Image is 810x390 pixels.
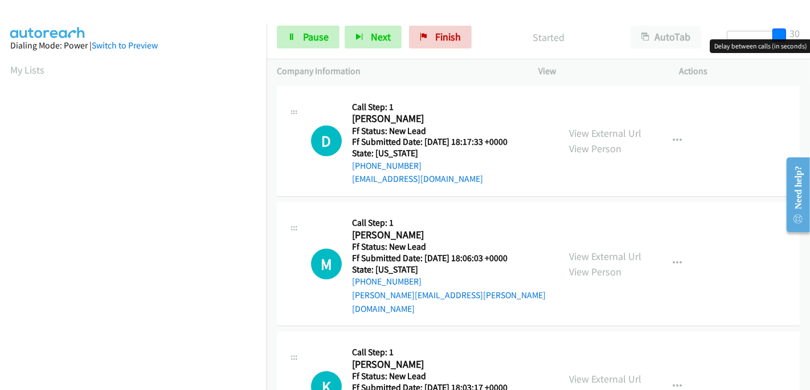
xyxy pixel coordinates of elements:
[92,40,158,51] a: Switch to Preview
[277,26,339,48] a: Pause
[487,30,610,45] p: Started
[352,264,549,275] h5: State: [US_STATE]
[352,173,483,184] a: [EMAIL_ADDRESS][DOMAIN_NAME]
[352,241,549,253] h5: Ff Status: New Lead
[311,125,342,156] h1: D
[352,253,549,264] h5: Ff Submitted Date: [DATE] 18:06:03 +0000
[352,358,522,371] h2: [PERSON_NAME]
[409,26,472,48] a: Finish
[569,127,641,140] a: View External Url
[352,276,422,287] a: [PHONE_NUMBER]
[352,290,546,314] a: [PERSON_NAME][EMAIL_ADDRESS][PERSON_NAME][DOMAIN_NAME]
[569,142,621,155] a: View Person
[352,347,522,358] h5: Call Step: 1
[352,101,522,113] h5: Call Step: 1
[10,39,256,52] div: Dialing Mode: Power |
[352,148,522,159] h5: State: [US_STATE]
[277,64,518,78] p: Company Information
[10,63,44,76] a: My Lists
[311,249,342,279] div: The call is yet to be attempted
[352,136,522,148] h5: Ff Submitted Date: [DATE] 18:17:33 +0000
[680,64,800,78] p: Actions
[303,30,329,43] span: Pause
[352,229,522,242] h2: [PERSON_NAME]
[435,30,461,43] span: Finish
[352,112,522,125] h2: [PERSON_NAME]
[352,217,549,229] h5: Call Step: 1
[345,26,402,48] button: Next
[569,250,641,263] a: View External Url
[631,26,701,48] button: AutoTab
[789,26,800,41] div: 30
[538,64,659,78] p: View
[778,149,810,240] iframe: Resource Center
[352,160,422,171] a: [PHONE_NUMBER]
[569,372,641,385] a: View External Url
[311,249,342,279] h1: M
[569,265,621,278] a: View Person
[371,30,391,43] span: Next
[352,125,522,137] h5: Ff Status: New Lead
[352,371,522,382] h5: Ff Status: New Lead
